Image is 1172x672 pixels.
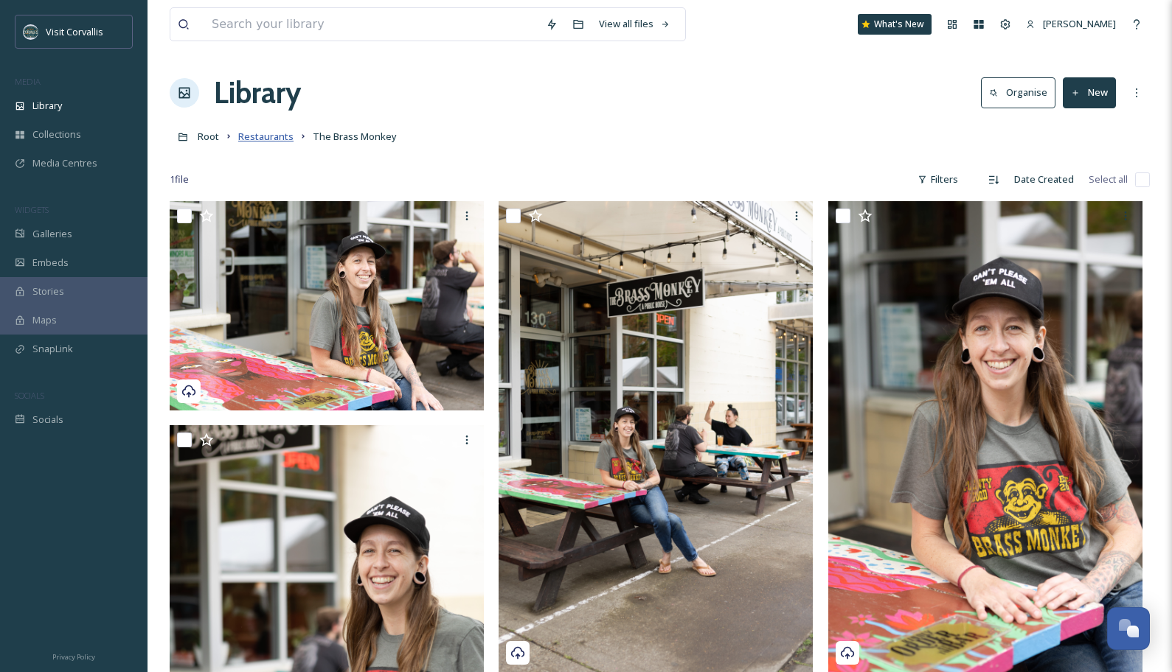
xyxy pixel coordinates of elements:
[910,165,965,194] div: Filters
[1043,17,1116,30] span: [PERSON_NAME]
[238,127,294,145] a: Restaurants
[828,201,1142,672] img: The Brass Monkey Corvallis Oregon (86).jpg
[499,201,813,672] img: The Brass Monkey Corvallis Oregon (85).jpg
[32,156,97,170] span: Media Centres
[32,227,72,241] span: Galleries
[198,130,219,143] span: Root
[170,201,484,410] img: The Brass Monkey Corvallis Oregon (87).jpg
[32,342,73,356] span: SnapLink
[313,130,397,143] span: The Brass Monkey
[214,71,301,115] a: Library
[24,24,38,39] img: visit-corvallis-badge-dark-blue-orange%281%29.png
[52,647,95,665] a: Privacy Policy
[170,172,189,186] span: 1 file
[858,14,932,35] a: What's New
[1019,10,1123,38] a: [PERSON_NAME]
[313,127,397,145] a: The Brass Monkey
[1089,172,1128,186] span: Select all
[238,130,294,143] span: Restaurants
[15,390,44,401] span: SOCIALS
[981,77,1063,108] a: Organise
[204,8,538,41] input: Search your library
[198,127,219,145] a: Root
[32,99,62,113] span: Library
[1007,165,1081,194] div: Date Created
[32,413,63,427] span: Socials
[32,284,64,298] span: Stories
[592,10,678,38] a: View all files
[15,76,41,87] span: MEDIA
[32,127,81,141] span: Collections
[1063,77,1116,108] button: New
[32,256,69,270] span: Embeds
[32,313,57,327] span: Maps
[1107,607,1150,650] button: Open Chat
[52,652,95,662] span: Privacy Policy
[15,204,49,215] span: WIDGETS
[46,25,103,38] span: Visit Corvallis
[981,77,1055,108] button: Organise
